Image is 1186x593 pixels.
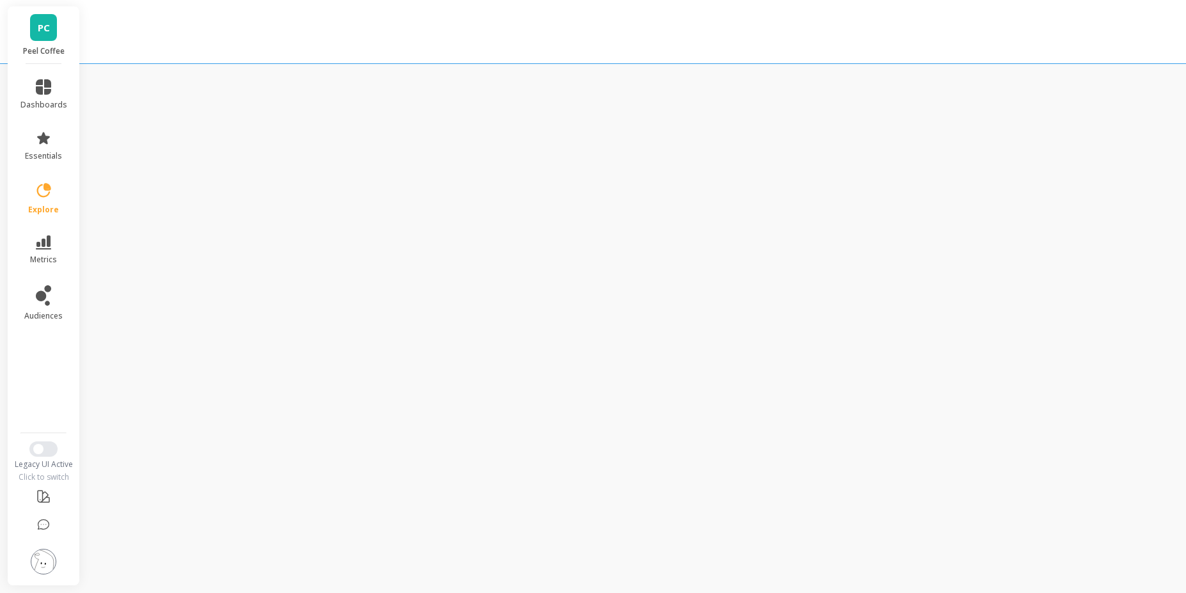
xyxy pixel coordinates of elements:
div: Legacy UI Active [8,459,80,470]
img: profile picture [31,549,56,574]
span: metrics [30,255,57,265]
span: audiences [24,311,63,321]
span: PC [38,20,50,35]
span: essentials [25,151,62,161]
button: Switch to New UI [29,441,58,457]
p: Peel Coffee [20,46,67,56]
div: Click to switch [8,472,80,482]
span: dashboards [20,100,67,110]
span: explore [28,205,59,215]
